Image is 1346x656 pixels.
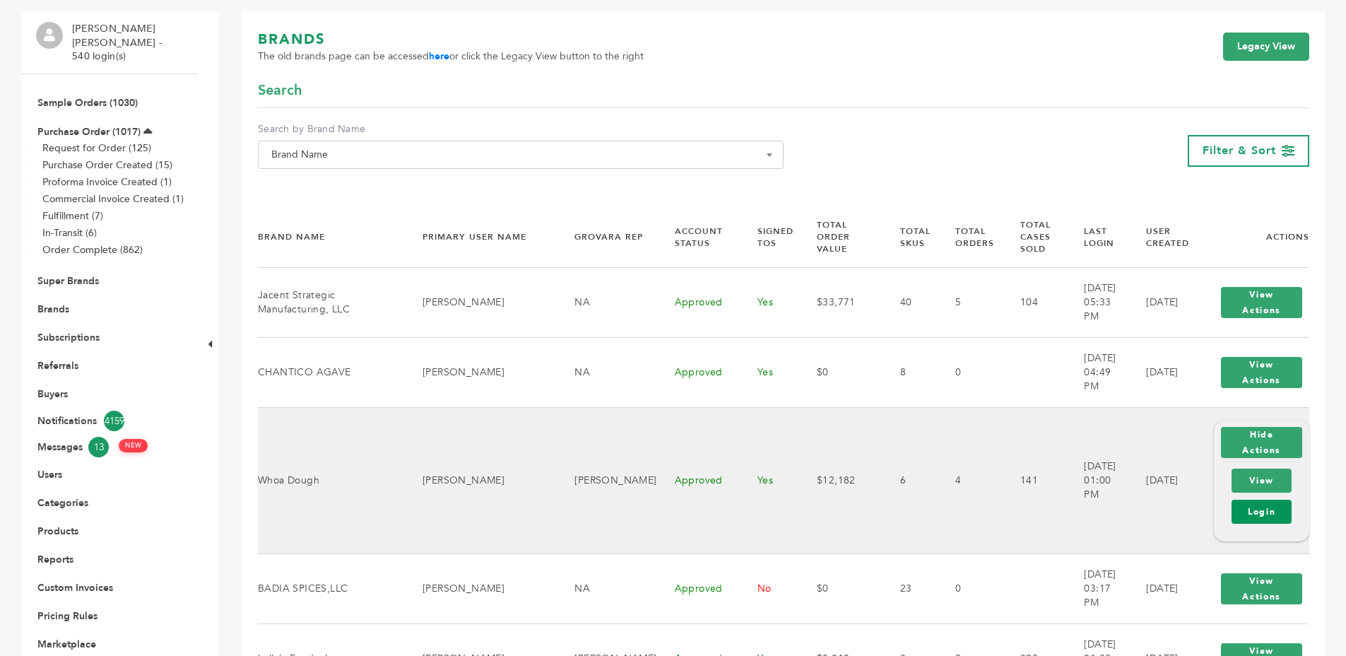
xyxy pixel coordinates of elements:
a: View [1232,469,1292,493]
a: Order Complete (862) [42,243,143,257]
a: Super Brands [37,274,99,288]
td: [DATE] [1128,553,1196,623]
a: Marketplace [37,638,96,651]
td: [DATE] 03:17 PM [1066,553,1128,623]
button: Hide Actions [1221,427,1302,458]
span: Search [258,81,302,100]
td: 6 [882,407,938,553]
a: Login [1232,500,1292,524]
th: Primary User Name [405,207,557,267]
span: 4159 [104,411,124,431]
a: Buyers [37,387,68,401]
a: Users [37,468,62,481]
td: [DATE] 01:00 PM [1066,407,1128,553]
a: Sample Orders (1030) [37,96,138,110]
a: Brands [37,303,69,316]
td: 4 [938,407,1003,553]
td: CHANTICO AGAVE [258,337,405,407]
th: Grovara Rep [557,207,656,267]
td: No [740,553,799,623]
a: Notifications4159 [37,411,182,431]
th: Account Status [657,207,740,267]
td: $33,771 [799,267,882,337]
td: 8 [882,337,938,407]
th: Brand Name [258,207,405,267]
td: $0 [799,553,882,623]
td: $12,182 [799,407,882,553]
td: 0 [938,337,1003,407]
td: NA [557,267,656,337]
label: Search by Brand Name [258,122,784,136]
th: User Created [1128,207,1196,267]
li: [PERSON_NAME] [PERSON_NAME] - 540 login(s) [72,22,194,64]
a: Referrals [37,359,78,373]
td: $0 [799,337,882,407]
td: Approved [657,553,740,623]
td: Approved [657,267,740,337]
td: 104 [1003,267,1066,337]
th: Total SKUs [882,207,938,267]
td: [DATE] 04:49 PM [1066,337,1128,407]
td: [PERSON_NAME] [405,553,557,623]
a: Subscriptions [37,331,100,344]
a: In-Transit (6) [42,226,97,240]
td: Jacent Strategic Manufacturing, LLC [258,267,405,337]
span: The old brands page can be accessed or click the Legacy View button to the right [258,49,644,64]
span: Filter & Sort [1203,143,1276,158]
button: View Actions [1221,287,1302,318]
td: Yes [740,267,799,337]
span: Brand Name [258,141,784,169]
th: Signed TOS [740,207,799,267]
td: 23 [882,553,938,623]
th: Actions [1196,207,1309,267]
td: 141 [1003,407,1066,553]
td: NA [557,337,656,407]
span: 13 [88,437,109,457]
a: Fulfillment (7) [42,209,103,223]
a: Pricing Rules [37,609,98,623]
td: Whoa Dough [258,407,405,553]
td: [PERSON_NAME] [557,407,656,553]
button: View Actions [1221,357,1302,388]
img: profile.png [36,22,63,49]
td: [DATE] [1128,337,1196,407]
td: Yes [740,337,799,407]
a: Reports [37,553,73,566]
td: 0 [938,553,1003,623]
td: [PERSON_NAME] [405,337,557,407]
h1: BRANDS [258,30,644,49]
a: Purchase Order Created (15) [42,158,172,172]
span: NEW [119,439,148,452]
a: Legacy View [1223,33,1309,61]
td: 40 [882,267,938,337]
td: [DATE] [1128,267,1196,337]
td: Approved [657,337,740,407]
a: Categories [37,496,88,510]
td: [DATE] 05:33 PM [1066,267,1128,337]
a: here [429,49,449,63]
td: Yes [740,407,799,553]
a: Purchase Order (1017) [37,125,141,139]
td: 5 [938,267,1003,337]
th: Total Orders [938,207,1003,267]
td: [DATE] [1128,407,1196,553]
a: Products [37,525,78,538]
td: [PERSON_NAME] [405,407,557,553]
button: View Actions [1221,573,1302,604]
td: NA [557,553,656,623]
a: Commercial Invoice Created (1) [42,192,184,206]
th: Total Cases Sold [1003,207,1066,267]
span: Brand Name [266,145,776,165]
th: Total Order Value [799,207,882,267]
td: BADIA SPICES,LLC [258,553,405,623]
th: Last Login [1066,207,1128,267]
a: Proforma Invoice Created (1) [42,175,172,189]
a: Messages13 NEW [37,437,182,457]
td: Approved [657,407,740,553]
td: [PERSON_NAME] [405,267,557,337]
a: Request for Order (125) [42,141,151,155]
a: Custom Invoices [37,581,113,594]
